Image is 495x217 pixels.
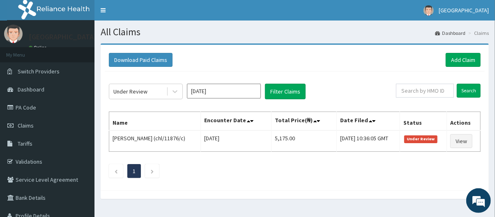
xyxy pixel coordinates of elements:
[457,84,481,98] input: Search
[101,27,489,37] h1: All Claims
[450,134,472,148] a: View
[200,112,271,131] th: Encounter Date
[424,5,434,16] img: User Image
[271,130,337,152] td: 5,175.00
[271,112,337,131] th: Total Price(₦)
[15,41,33,62] img: d_794563401_company_1708531726252_794563401
[396,84,454,98] input: Search by HMO ID
[109,130,201,152] td: [PERSON_NAME] (chl/11876/c)
[133,167,136,175] a: Page 1 is your current page
[18,140,32,147] span: Tariffs
[29,45,48,50] a: Online
[113,87,147,96] div: Under Review
[109,53,173,67] button: Download Paid Claims
[4,25,23,43] img: User Image
[447,112,481,131] th: Actions
[114,167,118,175] a: Previous page
[200,130,271,152] td: [DATE]
[435,30,465,37] a: Dashboard
[446,53,481,67] a: Add Claim
[18,122,34,129] span: Claims
[337,112,400,131] th: Date Filed
[109,112,201,131] th: Name
[265,84,306,99] button: Filter Claims
[29,33,97,41] p: [GEOGRAPHIC_DATA]
[18,86,44,93] span: Dashboard
[4,137,157,165] textarea: Type your message and hit 'Enter'
[400,112,447,131] th: Status
[187,84,261,98] input: Select Month and Year
[150,167,154,175] a: Next page
[43,46,138,57] div: Chat with us now
[18,68,60,75] span: Switch Providers
[337,130,400,152] td: [DATE] 10:36:05 GMT
[48,59,113,142] span: We're online!
[135,4,154,24] div: Minimize live chat window
[439,7,489,14] span: [GEOGRAPHIC_DATA]
[404,135,437,143] span: Under Review
[466,30,489,37] li: Claims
